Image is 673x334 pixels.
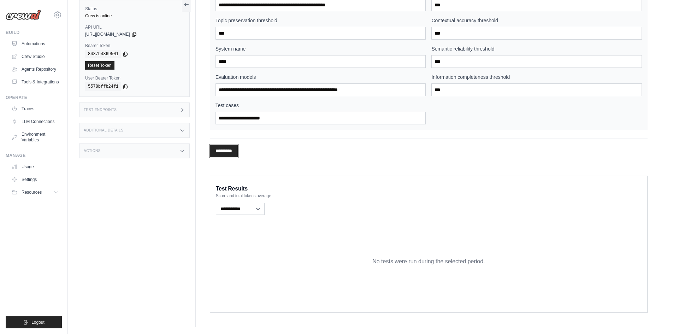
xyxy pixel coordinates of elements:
[84,128,123,133] h3: Additional Details
[85,82,121,91] code: 5578bffb24f1
[638,300,673,334] iframe: Chat Widget
[85,75,184,81] label: User Bearer Token
[8,116,62,127] a: LLM Connections
[431,17,642,24] label: Contextual accuracy threshold
[216,184,248,193] span: Test Results
[431,45,642,52] label: Semantic reliability threshold
[216,45,426,52] label: System name
[8,161,62,172] a: Usage
[6,10,41,20] img: Logo
[6,153,62,158] div: Manage
[216,193,271,199] span: Score and total tokens average
[216,102,426,109] label: Test cases
[8,174,62,185] a: Settings
[22,189,42,195] span: Resources
[216,17,426,24] label: Topic preservation threshold
[638,300,673,334] div: Widget de chat
[6,30,62,35] div: Build
[85,31,130,37] span: [URL][DOMAIN_NAME]
[8,187,62,198] button: Resources
[85,6,184,12] label: Status
[85,50,121,58] code: 8437b4869501
[84,149,101,153] h3: Actions
[6,316,62,328] button: Logout
[84,108,117,112] h3: Test Endpoints
[8,51,62,62] a: Crew Studio
[8,129,62,146] a: Environment Variables
[216,74,426,81] label: Evaluation models
[85,61,114,70] a: Reset Token
[372,257,485,266] p: No tests were run during the selected period.
[85,13,184,19] div: Crew is online
[8,103,62,115] a: Traces
[431,74,642,81] label: Information completeness threshold
[6,95,62,100] div: Operate
[8,64,62,75] a: Agents Repository
[31,320,45,325] span: Logout
[8,38,62,49] a: Automations
[8,76,62,88] a: Tools & Integrations
[85,24,184,30] label: API URL
[85,43,184,48] label: Bearer Token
